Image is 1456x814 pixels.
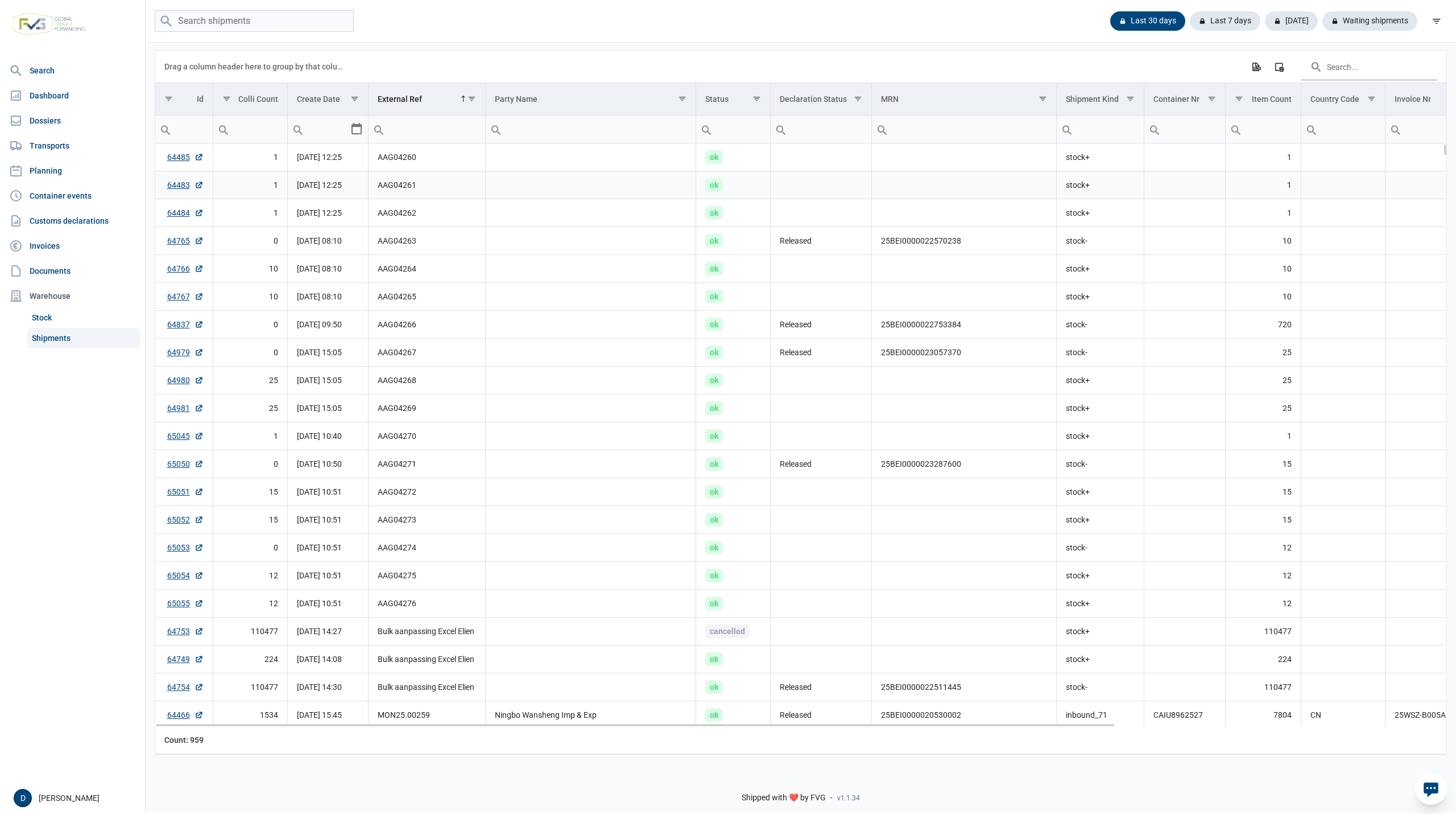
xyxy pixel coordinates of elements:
[222,94,231,103] span: Show filter options for column 'Colli Count'
[1385,116,1406,143] div: Search box
[1144,116,1165,143] div: Search box
[1056,283,1144,311] td: stock+
[485,701,696,729] td: Ningbo Wansheng Imp & Exp
[705,624,750,638] span: cancelled
[1056,478,1144,506] td: stock+
[167,681,204,693] a: 64754
[288,116,350,143] input: Filter cell
[297,264,342,273] span: [DATE] 08:10
[213,646,288,673] td: 224
[742,793,826,803] span: Shipped with ❤️ by FVG
[705,597,723,610] span: ok
[771,83,872,116] td: Column Declaration Status
[1269,56,1289,77] div: Column Chooser
[213,339,288,367] td: 0
[1056,618,1144,646] td: stock+
[771,673,872,701] td: Released
[369,478,485,506] td: AAG04272
[167,151,204,163] a: 64485
[705,346,723,359] span: ok
[155,83,213,116] td: Column Id
[1225,618,1301,646] td: 110477
[369,590,485,618] td: AAG04276
[1225,227,1301,255] td: 10
[1225,450,1301,478] td: 15
[1056,450,1144,478] td: stock-
[213,534,288,562] td: 0
[854,94,862,103] span: Show filter options for column 'Declaration Status'
[1235,94,1243,103] span: Show filter options for column 'Item Count'
[164,734,204,746] div: Id Count: 959
[167,598,204,609] a: 65055
[771,339,872,367] td: Released
[1426,11,1447,31] div: filter
[705,206,723,220] span: ok
[297,180,342,190] span: [DATE] 12:25
[213,450,288,478] td: 0
[238,94,278,104] div: Colli Count
[297,627,342,636] span: [DATE] 14:27
[771,116,871,143] input: Filter cell
[167,709,204,721] a: 64466
[297,94,340,104] div: Create Date
[705,513,723,527] span: ok
[369,646,485,673] td: Bulk aanpassing Excel Elien
[1056,506,1144,534] td: stock+
[297,459,342,468] span: [DATE] 10:50
[167,514,204,525] a: 65052
[1301,116,1322,143] div: Search box
[297,515,342,524] span: [DATE] 10:51
[1057,116,1077,143] div: Search box
[771,311,872,339] td: Released
[705,652,723,666] span: ok
[872,83,1057,116] td: Column MRN
[468,94,476,103] span: Show filter options for column 'External Ref'
[27,328,140,348] a: Shipments
[1056,367,1144,394] td: stock+
[771,116,791,143] div: Search box
[1252,94,1292,104] div: Item Count
[1225,590,1301,618] td: 12
[350,94,359,103] span: Show filter options for column 'Create Date'
[288,83,369,116] td: Column Create Date
[369,673,485,701] td: Bulk aanpassing Excel Elien
[167,263,204,274] a: 64766
[213,701,288,729] td: 1534
[288,116,308,143] div: Search box
[1056,673,1144,701] td: stock-
[213,171,288,199] td: 1
[213,590,288,618] td: 12
[167,542,204,553] a: 65053
[213,83,288,116] td: Column Colli Count
[5,84,140,107] a: Dashboard
[1246,56,1266,77] div: Export all data to Excel
[297,376,342,385] span: [DATE] 15:05
[369,116,485,143] input: Filter cell
[1225,562,1301,590] td: 12
[167,291,204,302] a: 64767
[213,367,288,394] td: 25
[167,653,204,665] a: 64749
[369,255,485,283] td: AAG04264
[1056,116,1144,143] td: Filter cell
[14,789,138,807] div: [PERSON_NAME]
[1144,83,1226,116] td: Column Container Nr
[213,311,288,339] td: 0
[213,478,288,506] td: 15
[837,794,860,803] span: v1.1.34
[1144,116,1225,143] input: Filter cell
[1301,53,1437,80] input: Search in the data grid
[705,457,723,471] span: ok
[771,227,872,255] td: Released
[1225,506,1301,534] td: 15
[485,116,696,143] td: Filter cell
[167,430,204,442] a: 65045
[1225,199,1301,227] td: 1
[705,318,723,331] span: ok
[1056,255,1144,283] td: stock+
[1126,94,1135,103] span: Show filter options for column 'Shipment Kind'
[213,255,288,283] td: 10
[1056,339,1144,367] td: stock-
[1225,116,1301,143] td: Filter cell
[872,311,1057,339] td: 25BEI0000022753384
